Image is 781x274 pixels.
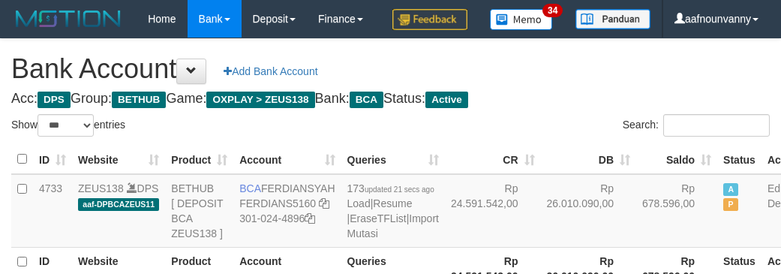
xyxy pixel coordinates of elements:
th: DB: activate to sort column ascending [541,145,637,174]
img: Feedback.jpg [392,9,467,30]
th: Account: activate to sort column ascending [233,145,341,174]
span: Paused [723,198,738,211]
select: Showentries [38,114,94,137]
td: BETHUB [ DEPOSIT BCA ZEUS138 ] [165,174,233,248]
td: 4733 [33,174,72,248]
span: | | | [347,182,439,239]
a: ZEUS138 [78,182,124,194]
a: Copy 3010244896 to clipboard [305,212,315,224]
td: Rp 26.010.090,00 [541,174,637,248]
span: OXPLAY > ZEUS138 [206,92,314,108]
label: Show entries [11,114,125,137]
span: Active [425,92,468,108]
td: Rp 24.591.542,00 [445,174,541,248]
a: FERDIANS5160 [239,197,316,209]
th: Product: activate to sort column ascending [165,145,233,174]
input: Search: [663,114,770,137]
h1: Bank Account [11,54,770,84]
img: panduan.png [575,9,650,29]
td: Rp 678.596,00 [636,174,717,248]
span: aaf-DPBCAZEUS11 [78,198,159,211]
th: Saldo: activate to sort column ascending [636,145,717,174]
a: Import Mutasi [347,212,439,239]
a: EraseTFList [350,212,406,224]
th: Website: activate to sort column ascending [72,145,165,174]
span: BETHUB [112,92,166,108]
th: CR: activate to sort column ascending [445,145,541,174]
th: Queries: activate to sort column ascending [341,145,445,174]
span: updated 21 secs ago [365,185,434,194]
a: Load [347,197,371,209]
span: 173 [347,182,434,194]
th: ID: activate to sort column ascending [33,145,72,174]
img: Button%20Memo.svg [490,9,553,30]
h4: Acc: Group: Game: Bank: Status: [11,92,770,107]
td: FERDIANSYAH 301-024-4896 [233,174,341,248]
span: Active [723,183,738,196]
span: 34 [542,4,563,17]
span: DPS [38,92,71,108]
span: BCA [239,182,261,194]
a: Add Bank Account [214,59,327,84]
a: Resume [373,197,412,209]
td: DPS [72,174,165,248]
th: Status [717,145,761,174]
a: Copy FERDIANS5160 to clipboard [319,197,329,209]
span: BCA [350,92,383,108]
label: Search: [623,114,770,137]
img: MOTION_logo.png [11,8,125,30]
